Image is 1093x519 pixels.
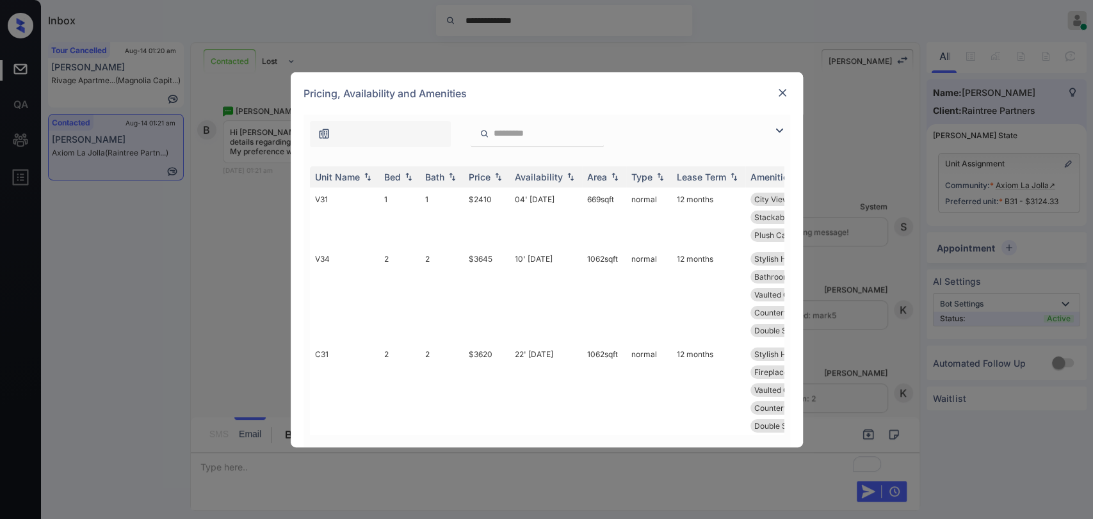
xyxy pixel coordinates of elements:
[310,247,379,342] td: V34
[672,188,745,247] td: 12 months
[469,172,490,182] div: Price
[464,188,510,247] td: $2410
[318,127,330,140] img: icon-zuma
[754,195,789,204] span: City View
[727,172,740,181] img: sorting
[310,342,379,438] td: C31
[379,247,420,342] td: 2
[492,172,505,181] img: sorting
[672,247,745,342] td: 12 months
[677,172,726,182] div: Lease Term
[582,247,626,342] td: 1062 sqft
[776,86,789,99] img: close
[420,247,464,342] td: 2
[402,172,415,181] img: sorting
[626,342,672,438] td: normal
[754,421,816,431] span: Double Sinks in...
[564,172,577,181] img: sorting
[750,172,793,182] div: Amenities
[754,212,823,222] span: Stackable Washe...
[384,172,401,182] div: Bed
[420,188,464,247] td: 1
[582,188,626,247] td: 669 sqft
[480,128,489,140] img: icon-zuma
[464,342,510,438] td: $3620
[420,342,464,438] td: 2
[510,188,582,247] td: 04' [DATE]
[754,230,812,240] span: Plush Carpeting
[510,342,582,438] td: 22' [DATE]
[754,254,818,264] span: Stylish Hardwar...
[754,290,814,299] span: Vaulted Ceiling...
[582,342,626,438] td: 1062 sqft
[754,349,818,359] span: Stylish Hardwar...
[315,172,360,182] div: Unit Name
[310,188,379,247] td: V31
[587,172,607,182] div: Area
[754,367,788,377] span: Fireplace
[631,172,652,182] div: Type
[515,172,563,182] div: Availability
[754,385,814,395] span: Vaulted Ceiling...
[608,172,621,181] img: sorting
[464,247,510,342] td: $3645
[772,123,787,138] img: icon-zuma
[654,172,667,181] img: sorting
[510,247,582,342] td: 10' [DATE]
[446,172,458,181] img: sorting
[379,342,420,438] td: 2
[672,342,745,438] td: 12 months
[626,188,672,247] td: normal
[754,326,816,335] span: Double Sinks in...
[425,172,444,182] div: Bath
[754,272,823,282] span: Bathroom Cabine...
[754,403,818,413] span: Countertops - Q...
[291,72,803,115] div: Pricing, Availability and Amenities
[361,172,374,181] img: sorting
[626,247,672,342] td: normal
[379,188,420,247] td: 1
[754,308,818,317] span: Countertops - Q...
